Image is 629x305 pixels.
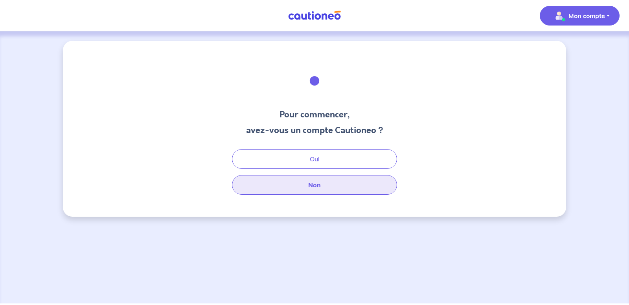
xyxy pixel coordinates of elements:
[568,11,605,20] p: Mon compte
[293,60,336,102] img: illu_welcome.svg
[285,11,344,20] img: Cautioneo
[540,6,620,26] button: illu_account_valid_menu.svgMon compte
[553,9,565,22] img: illu_account_valid_menu.svg
[232,175,397,195] button: Non
[246,124,383,137] h3: avez-vous un compte Cautioneo ?
[246,108,383,121] h3: Pour commencer,
[232,149,397,169] button: Oui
